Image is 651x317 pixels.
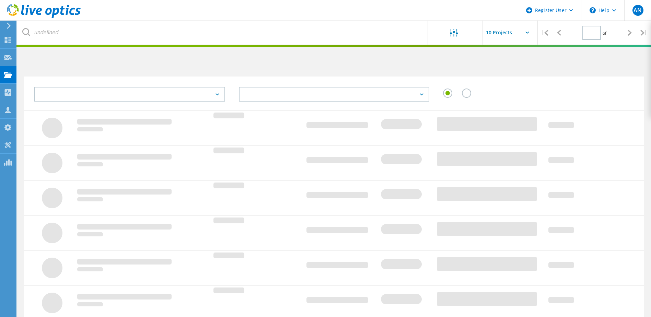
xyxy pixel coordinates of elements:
span: of [603,30,606,36]
span: AN [633,8,642,13]
a: Live Optics Dashboard [7,14,81,19]
div: | [637,21,651,45]
svg: \n [590,7,596,13]
div: | [538,21,552,45]
input: undefined [17,21,428,45]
